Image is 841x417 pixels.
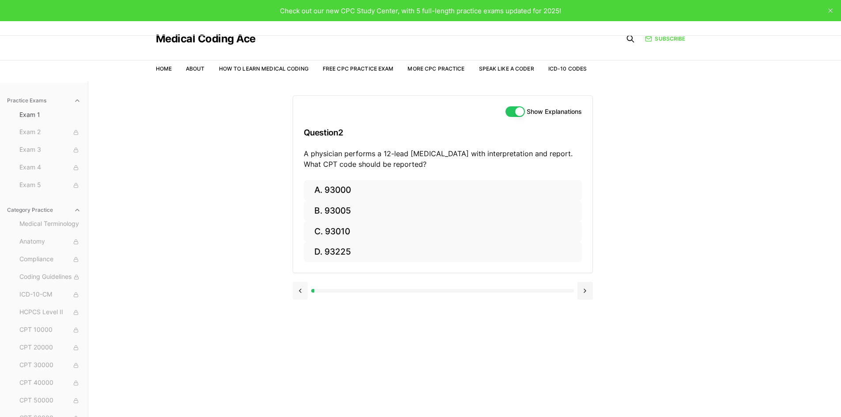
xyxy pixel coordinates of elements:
[19,272,81,282] span: Coding Guidelines
[527,109,582,115] label: Show Explanations
[4,203,84,217] button: Category Practice
[16,108,84,122] button: Exam 1
[16,323,84,337] button: CPT 10000
[407,65,464,72] a: More CPC Practice
[19,378,81,388] span: CPT 40000
[323,65,394,72] a: Free CPC Practice Exam
[19,325,81,335] span: CPT 10000
[19,308,81,317] span: HCPCS Level II
[19,180,81,190] span: Exam 5
[16,235,84,249] button: Anatomy
[645,35,685,43] a: Subscribe
[19,290,81,300] span: ICD-10-CM
[823,4,837,18] button: close
[16,341,84,355] button: CPT 20000
[548,65,587,72] a: ICD-10 Codes
[479,65,534,72] a: Speak Like a Coder
[19,237,81,247] span: Anatomy
[16,305,84,319] button: HCPCS Level II
[19,343,81,353] span: CPT 20000
[156,65,172,72] a: Home
[19,145,81,155] span: Exam 3
[16,358,84,372] button: CPT 30000
[19,219,81,229] span: Medical Terminology
[16,178,84,192] button: Exam 5
[19,361,81,370] span: CPT 30000
[16,143,84,157] button: Exam 3
[16,376,84,390] button: CPT 40000
[16,288,84,302] button: ICD-10-CM
[16,270,84,284] button: Coding Guidelines
[219,65,309,72] a: How to Learn Medical Coding
[304,201,582,222] button: B. 93005
[16,161,84,175] button: Exam 4
[19,255,81,264] span: Compliance
[19,163,81,173] span: Exam 4
[304,120,582,146] h3: Question 2
[304,242,582,263] button: D. 93225
[280,7,561,15] span: Check out our new CPC Study Center, with 5 full-length practice exams updated for 2025!
[304,221,582,242] button: C. 93010
[304,180,582,201] button: A. 93000
[156,34,256,44] a: Medical Coding Ace
[16,217,84,231] button: Medical Terminology
[304,148,582,169] p: A physician performs a 12-lead [MEDICAL_DATA] with interpretation and report. What CPT code shoul...
[19,396,81,406] span: CPT 50000
[19,110,81,119] span: Exam 1
[19,128,81,137] span: Exam 2
[4,94,84,108] button: Practice Exams
[16,125,84,139] button: Exam 2
[16,394,84,408] button: CPT 50000
[186,65,205,72] a: About
[16,252,84,267] button: Compliance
